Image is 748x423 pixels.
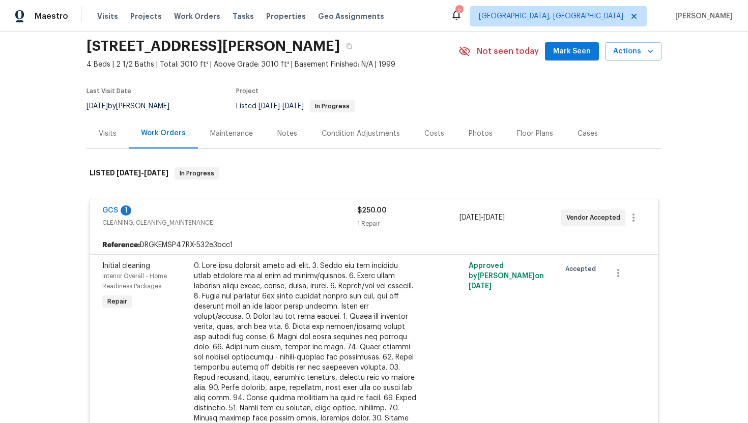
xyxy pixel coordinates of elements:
span: [DATE] [459,214,481,221]
div: Notes [277,129,297,139]
span: Properties [266,11,306,21]
h2: [STREET_ADDRESS][PERSON_NAME] [87,41,340,51]
span: Project [236,88,258,94]
span: [GEOGRAPHIC_DATA], [GEOGRAPHIC_DATA] [479,11,623,21]
span: [DATE] [469,283,492,290]
span: Actions [613,45,653,58]
span: - [117,169,168,176]
span: CLEANING, CLEANING_MAINTENANCE [102,218,357,228]
span: - [258,103,304,110]
span: Repair [103,296,131,307]
div: Condition Adjustments [322,129,400,139]
div: Floor Plans [517,129,553,139]
a: GCS [102,207,118,214]
span: Not seen today [477,46,539,56]
span: [DATE] [483,214,505,221]
div: 1 [121,205,131,216]
div: Cases [578,129,598,139]
span: Geo Assignments [318,11,384,21]
div: Visits [99,129,117,139]
button: Actions [605,42,661,61]
span: Last Visit Date [87,88,131,94]
span: In Progress [176,168,218,178]
span: Listed [236,103,355,110]
span: Mark Seen [553,45,591,58]
span: [DATE] [258,103,280,110]
h6: LISTED [90,167,168,179]
div: Maintenance [210,129,253,139]
span: - [459,213,505,223]
div: LISTED [DATE]-[DATE]In Progress [87,157,661,190]
div: Photos [469,129,493,139]
div: by [PERSON_NAME] [87,100,182,112]
span: Approved by [PERSON_NAME] on [469,262,544,290]
span: Tasks [233,13,254,20]
div: 2 [455,6,463,16]
span: 4 Beds | 2 1/2 Baths | Total: 3010 ft² | Above Grade: 3010 ft² | Basement Finished: N/A | 1999 [87,59,458,70]
button: Mark Seen [545,42,599,61]
span: Maestro [35,11,68,21]
b: Reference: [102,240,140,250]
span: [DATE] [282,103,304,110]
span: Vendor Accepted [566,213,624,223]
span: [DATE] [117,169,141,176]
span: [DATE] [87,103,108,110]
div: Costs [424,129,444,139]
span: Visits [97,11,118,21]
span: $250.00 [357,207,387,214]
span: Work Orders [174,11,220,21]
span: In Progress [311,103,354,109]
span: Interior Overall - Home Readiness Packages [102,273,167,289]
span: [DATE] [144,169,168,176]
button: Copy Address [340,37,358,55]
span: Projects [130,11,162,21]
span: Accepted [565,264,600,274]
div: Work Orders [141,128,186,138]
span: Initial cleaning [102,262,150,269]
span: [PERSON_NAME] [671,11,733,21]
div: 1 Repair [357,219,459,229]
div: DRGKEMSP47RX-532e3bcc1 [90,236,658,254]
